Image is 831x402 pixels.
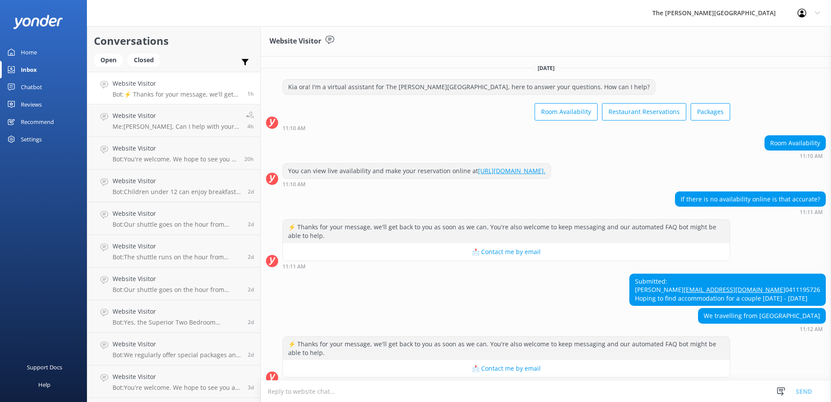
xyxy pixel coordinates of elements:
[127,55,165,64] a: Closed
[602,103,686,121] button: Restaurant Reservations
[87,104,260,137] a: Website VisitorMe:[PERSON_NAME], Can I help with your cancellation. If you can email through your...
[94,54,123,67] div: Open
[248,384,254,391] span: Aug 29 2025 03:14pm (UTC +12:00) Pacific/Auckland
[21,44,37,61] div: Home
[675,209,826,215] div: Sep 02 2025 11:11am (UTC +12:00) Pacific/Auckland
[113,111,239,121] h4: Website Visitor
[283,164,551,178] div: You can view live availability and make your reservation online at
[800,210,823,215] strong: 11:11 AM
[113,307,241,316] h4: Website Visitor
[113,274,241,284] h4: Website Visitor
[21,78,42,96] div: Chatbot
[21,96,42,113] div: Reviews
[765,153,826,159] div: Sep 02 2025 11:10am (UTC +12:00) Pacific/Auckland
[698,326,826,332] div: Sep 02 2025 11:12am (UTC +12:00) Pacific/Auckland
[800,154,823,159] strong: 11:10 AM
[283,125,730,131] div: Sep 02 2025 11:10am (UTC +12:00) Pacific/Auckland
[283,220,730,243] div: ⚡ Thanks for your message, we'll get back to you as soon as we can. You're also welcome to keep m...
[532,64,560,72] span: [DATE]
[38,376,50,393] div: Help
[127,54,160,67] div: Closed
[247,123,254,130] span: Sep 02 2025 07:57am (UTC +12:00) Pacific/Auckland
[87,72,260,104] a: Website VisitorBot:⚡ Thanks for your message, we'll get back to you as soon as we can. You're als...
[283,337,730,360] div: ⚡ Thanks for your message, we'll get back to you as soon as we can. You're also welcome to keep m...
[113,318,241,326] p: Bot: Yes, the Superior Two Bedroom Apartment includes laundry facilities, which means it has a wa...
[113,123,239,131] p: Me: [PERSON_NAME], Can I help with your cancellation. If you can email through your cancellation ...
[94,55,127,64] a: Open
[87,202,260,235] a: Website VisitorBot:Our shuttle goes on the hour from 8:00am, returning at 15 minutes past the hou...
[113,144,238,153] h4: Website Visitor
[87,235,260,268] a: Website VisitorBot:The shuttle runs on the hour from 8:00am, returning at 15 minutes past the hou...
[283,182,306,187] strong: 11:10 AM
[113,209,241,218] h4: Website Visitor
[13,15,63,29] img: yonder-white-logo.png
[283,80,655,94] div: Kia ora! I'm a virtual assistant for The [PERSON_NAME][GEOGRAPHIC_DATA], here to answer your ques...
[765,136,825,151] div: Room Availability
[283,181,551,187] div: Sep 02 2025 11:10am (UTC +12:00) Pacific/Auckland
[87,333,260,365] a: Website VisitorBot:We regularly offer special packages and promotions. Please check our website o...
[113,351,241,359] p: Bot: We regularly offer special packages and promotions. Please check our website or contact us d...
[113,176,241,186] h4: Website Visitor
[21,61,37,78] div: Inbox
[248,253,254,261] span: Aug 31 2025 12:07am (UTC +12:00) Pacific/Auckland
[283,243,730,261] button: 📩 Contact me by email
[283,263,730,269] div: Sep 02 2025 11:11am (UTC +12:00) Pacific/Auckland
[247,90,254,97] span: Sep 02 2025 11:12am (UTC +12:00) Pacific/Auckland
[87,365,260,398] a: Website VisitorBot:You're welcome. We hope to see you at The [PERSON_NAME][GEOGRAPHIC_DATA] soon!3d
[113,372,241,382] h4: Website Visitor
[94,33,254,49] h2: Conversations
[283,264,306,269] strong: 11:11 AM
[248,221,254,228] span: Aug 31 2025 08:57am (UTC +12:00) Pacific/Auckland
[684,285,785,294] a: [EMAIL_ADDRESS][DOMAIN_NAME]
[87,300,260,333] a: Website VisitorBot:Yes, the Superior Two Bedroom Apartment includes laundry facilities, which mea...
[113,241,241,251] h4: Website Visitor
[113,155,238,163] p: Bot: You're welcome. We hope to see you at The [PERSON_NAME][GEOGRAPHIC_DATA] soon!
[113,384,241,392] p: Bot: You're welcome. We hope to see you at The [PERSON_NAME][GEOGRAPHIC_DATA] soon!
[630,274,825,306] div: Submitted: [PERSON_NAME] 0411195726 Hoping to find accommodation for a couple [DATE] - [DATE]
[113,221,241,228] p: Bot: Our shuttle goes on the hour from 8:00am, returning at 15 minutes past the hour, up until 10...
[113,253,241,261] p: Bot: The shuttle runs on the hour from 8:00am, returning at 15 minutes past the hour, up until 10...
[248,286,254,293] span: Aug 30 2025 08:43pm (UTC +12:00) Pacific/Auckland
[113,188,241,196] p: Bot: Children under 12 can enjoy breakfast for NZ$17.50, while toddlers under 5 eat for free.
[698,308,825,323] div: We travelling from [GEOGRAPHIC_DATA]
[691,103,730,121] button: Packages
[113,79,241,88] h4: Website Visitor
[675,192,825,207] div: If there is no availability online is that accurate?
[244,155,254,163] span: Sep 01 2025 03:27pm (UTC +12:00) Pacific/Auckland
[87,170,260,202] a: Website VisitorBot:Children under 12 can enjoy breakfast for NZ$17.50, while toddlers under 5 eat...
[535,103,598,121] button: Room Availability
[478,167,545,175] a: [URL][DOMAIN_NAME].
[248,188,254,195] span: Aug 31 2025 11:41am (UTC +12:00) Pacific/Auckland
[87,137,260,170] a: Website VisitorBot:You're welcome. We hope to see you at The [PERSON_NAME][GEOGRAPHIC_DATA] soon!20h
[283,360,730,377] button: 📩 Contact me by email
[21,113,54,131] div: Recommend
[87,268,260,300] a: Website VisitorBot:Our shuttle goes on the hour from 8:00am, returning at 15 minutes past the hou...
[283,126,306,131] strong: 11:10 AM
[113,286,241,294] p: Bot: Our shuttle goes on the hour from 8:00am, returning at 15 minutes past the hour until 10:15p...
[113,339,241,349] h4: Website Visitor
[21,131,42,148] div: Settings
[800,327,823,332] strong: 11:12 AM
[269,36,321,47] h3: Website Visitor
[248,351,254,358] span: Aug 30 2025 08:11pm (UTC +12:00) Pacific/Auckland
[248,318,254,326] span: Aug 30 2025 08:36pm (UTC +12:00) Pacific/Auckland
[113,90,241,98] p: Bot: ⚡ Thanks for your message, we'll get back to you as soon as we can. You're also welcome to k...
[27,358,62,376] div: Support Docs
